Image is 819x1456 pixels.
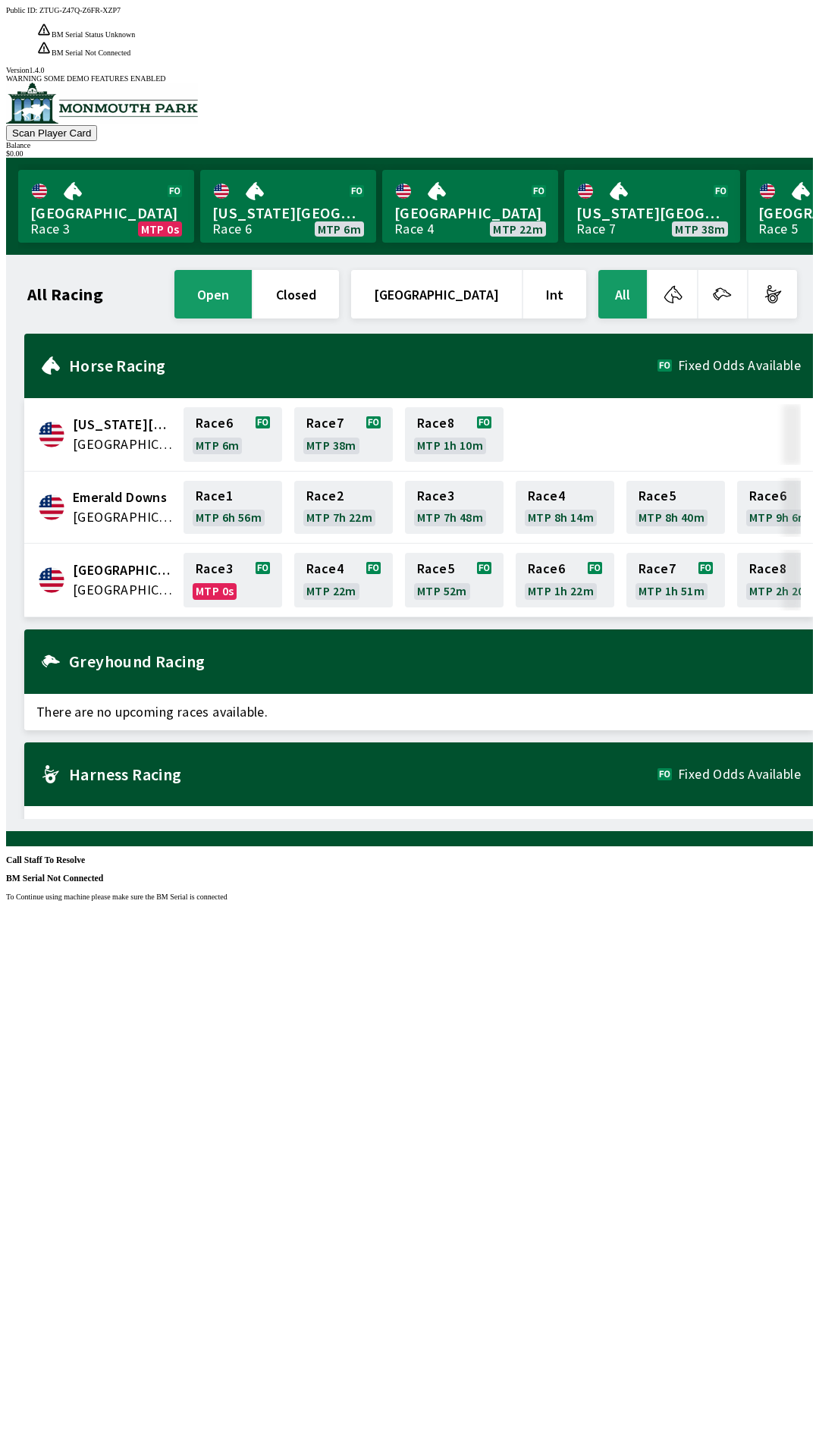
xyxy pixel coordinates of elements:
[758,223,798,235] div: Race 5
[52,30,135,39] span: BM Serial Status Unknown
[184,407,282,462] a: Race6MTP 6m
[749,585,815,597] span: MTP 2h 20m
[73,507,174,527] span: United States
[253,270,339,318] button: closed
[528,490,565,502] span: Race 4
[24,694,813,730] span: There are no upcoming races available.
[69,655,801,667] h2: Greyhound Racing
[382,170,558,243] a: [GEOGRAPHIC_DATA]Race 4MTP 22m
[39,6,121,14] span: ZTUG-Z47Q-Z6FR-XZP7
[749,490,786,502] span: Race 6
[576,203,728,223] span: [US_STATE][GEOGRAPHIC_DATA]
[626,481,725,534] a: Race5MTP 8h 40m
[576,223,616,235] div: Race 7
[69,768,657,780] h2: Harness Racing
[417,563,454,575] span: Race 5
[174,270,252,318] button: open
[73,560,174,580] span: Monmouth Park
[306,490,344,502] span: Race 2
[200,170,376,243] a: [US_STATE][GEOGRAPHIC_DATA]Race 6MTP 6m
[417,585,467,597] span: MTP 52m
[318,223,361,235] span: MTP 6m
[27,288,103,300] h1: All Racing
[196,585,234,597] span: MTP 0s
[196,563,233,575] span: Race 3
[678,768,801,780] span: Fixed Odds Available
[196,417,233,429] span: Race 6
[69,359,657,372] h2: Horse Racing
[6,149,813,158] div: $ 0.00
[306,417,344,429] span: Race 7
[417,417,454,429] span: Race 8
[306,511,372,523] span: MTP 7h 22m
[6,855,813,865] h3: Call Staff To Resolve
[351,270,522,318] button: [GEOGRAPHIC_DATA]
[639,563,676,575] span: Race 7
[639,585,704,597] span: MTP 1h 51m
[6,66,813,74] div: Version 1.4.0
[6,893,813,901] p: To Continue using machine please make sure the BM Serial is connected
[294,407,393,462] a: Race7MTP 38m
[394,223,434,235] div: Race 4
[639,490,676,502] span: Race 5
[6,141,813,149] div: Balance
[6,125,97,141] button: Scan Player Card
[294,481,393,534] a: Race2MTP 7h 22m
[405,481,504,534] a: Race3MTP 7h 48m
[564,170,740,243] a: [US_STATE][GEOGRAPHIC_DATA]Race 7MTP 38m
[306,439,356,451] span: MTP 38m
[73,435,174,454] span: United States
[493,223,543,235] span: MTP 22m
[294,553,393,607] a: Race4MTP 22m
[30,203,182,223] span: [GEOGRAPHIC_DATA]
[6,874,813,883] h3: BM Serial Not Connected
[639,511,704,523] span: MTP 8h 40m
[73,415,174,435] span: Delaware Park
[212,223,252,235] div: Race 6
[417,439,483,451] span: MTP 1h 10m
[52,49,130,57] span: BM Serial Not Connected
[73,488,174,507] span: Emerald Downs
[749,563,786,575] span: Race 8
[6,74,813,83] div: WARNING SOME DEMO FEATURES ENABLED
[73,580,174,600] span: United States
[516,553,614,607] a: Race6MTP 1h 22m
[196,490,233,502] span: Race 1
[18,170,194,243] a: [GEOGRAPHIC_DATA]Race 3MTP 0s
[196,511,262,523] span: MTP 6h 56m
[306,563,344,575] span: Race 4
[6,6,813,14] div: Public ID:
[24,806,813,843] span: There are no upcoming races available.
[306,585,356,597] span: MTP 22m
[196,439,239,451] span: MTP 6m
[212,203,364,223] span: [US_STATE][GEOGRAPHIC_DATA]
[184,553,282,607] a: Race3MTP 0s
[626,553,725,607] a: Race7MTP 1h 51m
[523,270,586,318] button: Int
[598,270,647,318] button: All
[141,223,179,235] span: MTP 0s
[417,511,483,523] span: MTP 7h 48m
[6,83,198,124] img: venue logo
[30,223,70,235] div: Race 3
[405,553,504,607] a: Race5MTP 52m
[394,203,546,223] span: [GEOGRAPHIC_DATA]
[184,481,282,534] a: Race1MTP 6h 56m
[405,407,504,462] a: Race8MTP 1h 10m
[678,359,801,372] span: Fixed Odds Available
[417,490,454,502] span: Race 3
[749,511,809,523] span: MTP 9h 6m
[516,481,614,534] a: Race4MTP 8h 14m
[528,511,594,523] span: MTP 8h 14m
[675,223,725,235] span: MTP 38m
[528,585,594,597] span: MTP 1h 22m
[528,563,565,575] span: Race 6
